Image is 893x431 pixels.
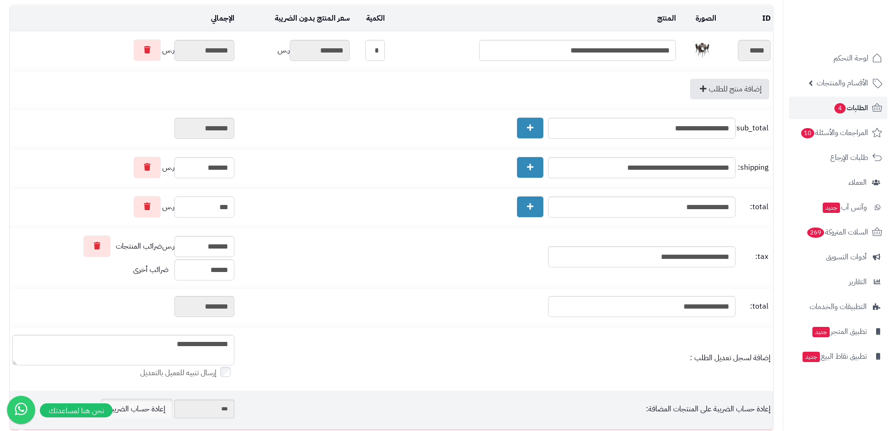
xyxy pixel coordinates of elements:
[834,103,846,113] span: 4
[789,345,887,368] a: تطبيق نقاط البيعجديد
[812,327,830,337] span: جديد
[789,97,887,119] a: الطلبات4
[738,123,768,134] span: sub_total:
[789,121,887,144] a: المراجعات والأسئلة10
[823,203,840,213] span: جديد
[829,26,884,46] img: logo-2.png
[387,6,678,31] td: المنتج
[101,399,173,419] a: إعادة حساب الضريبة
[789,246,887,268] a: أدوات التسويق
[719,6,773,31] td: ID
[738,251,768,262] span: tax:
[789,47,887,69] a: لوحة التحكم
[789,320,887,343] a: تطبيق المتجرجديد
[789,295,887,318] a: التطبيقات والخدمات
[789,196,887,219] a: وآتس آبجديد
[789,171,887,194] a: العملاء
[239,353,771,363] div: إضافة لسجل تعديل الطلب :
[116,241,162,252] span: ضرائب المنتجات
[806,226,868,239] span: السلات المتروكة
[239,40,350,61] div: ر.س
[817,76,868,90] span: الأقسام والمنتجات
[239,404,771,415] div: إعادة حساب الضريبة على المنتجات المضافة:
[738,202,768,212] span: total:
[133,264,169,275] span: ضرائب أخرى
[12,196,234,218] div: ر.س
[789,221,887,243] a: السلات المتروكة269
[738,301,768,312] span: total:
[12,235,234,257] div: ر.س
[352,6,387,31] td: الكمية
[803,352,820,362] span: جديد
[800,126,868,139] span: المراجعات والأسئلة
[848,176,867,189] span: العملاء
[789,146,887,169] a: طلبات الإرجاع
[811,325,867,338] span: تطبيق المتجر
[678,6,719,31] td: الصورة
[738,162,768,173] span: shipping:
[826,250,867,264] span: أدوات التسويق
[830,151,868,164] span: طلبات الإرجاع
[220,367,231,377] input: إرسال تنبيه للعميل بالتعديل
[12,157,234,178] div: ر.س
[690,79,769,99] a: إضافة منتج للطلب
[693,41,712,60] img: 1741723115-1-40x40.jpg
[140,368,234,378] label: إرسال تنبيه للعميل بالتعديل
[810,300,867,313] span: التطبيقات والخدمات
[833,52,868,65] span: لوحة التحكم
[822,201,867,214] span: وآتس آب
[12,39,234,61] div: ر.س
[10,6,237,31] td: الإجمالي
[801,128,814,138] span: 10
[789,271,887,293] a: التقارير
[802,350,867,363] span: تطبيق نقاط البيع
[237,6,352,31] td: سعر المنتج بدون الضريبة
[849,275,867,288] span: التقارير
[833,101,868,114] span: الطلبات
[807,227,824,238] span: 269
